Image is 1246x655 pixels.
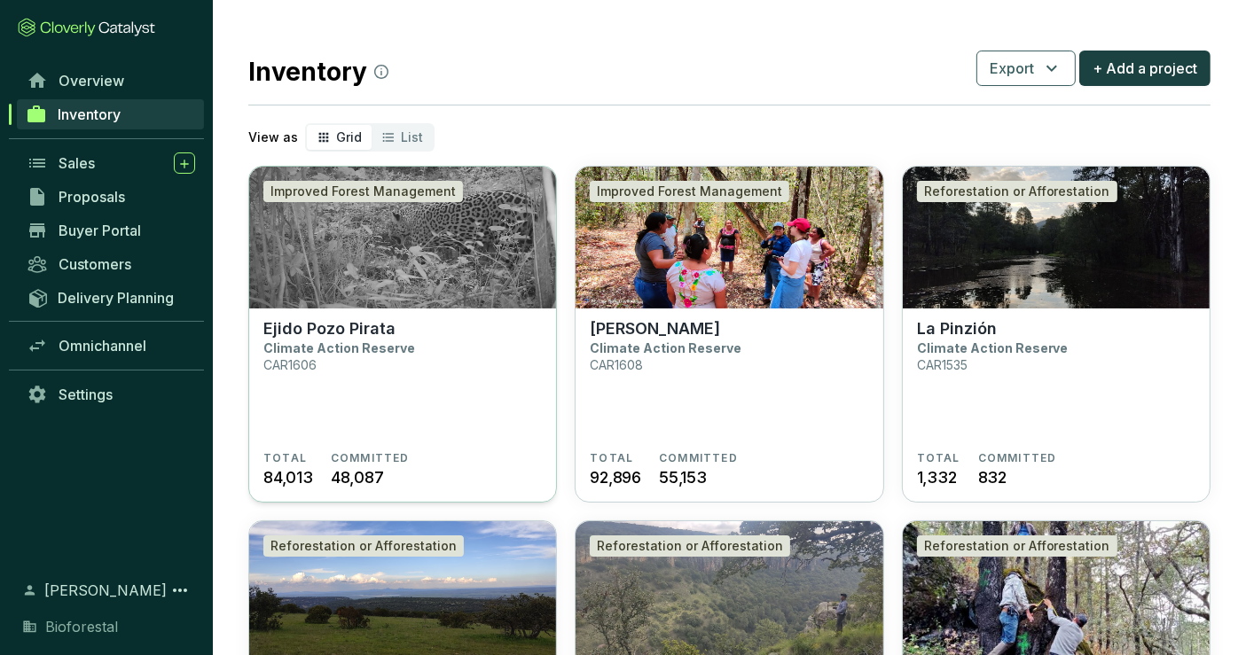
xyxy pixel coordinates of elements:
[59,222,141,239] span: Buyer Portal
[590,340,741,355] p: Climate Action Reserve
[263,340,415,355] p: Climate Action Reserve
[590,465,641,489] span: 92,896
[331,465,384,489] span: 48,087
[978,451,1057,465] span: COMMITTED
[263,451,307,465] span: TOTAL
[917,181,1117,202] div: Reforestation or Afforestation
[263,465,313,489] span: 84,013
[902,166,1211,503] a: La Pinzión Reforestation or AfforestationLa PinziónClimate Action ReserveCAR1535TOTAL1,332COMMITT...
[401,129,423,144] span: List
[59,337,146,355] span: Omnichannel
[263,319,396,339] p: Ejido Pozo Pirata
[248,129,298,146] p: View as
[917,535,1117,557] div: Reforestation or Afforestation
[917,465,957,489] span: 1,332
[1079,51,1211,86] button: + Add a project
[248,166,557,503] a: Ejido Pozo PirataImproved Forest ManagementEjido Pozo PirataClimate Action ReserveCAR1606TOTAL84,...
[18,148,204,178] a: Sales
[18,379,204,409] a: Settings
[917,451,960,465] span: TOTAL
[917,357,968,372] p: CAR1535
[58,289,174,307] span: Delivery Planning
[590,357,643,372] p: CAR1608
[659,465,707,489] span: 55,153
[59,386,113,403] span: Settings
[917,319,997,339] p: La Pinzión
[249,167,556,308] img: Ejido Pozo Pirata
[305,123,435,152] div: segmented control
[59,154,95,172] span: Sales
[659,451,738,465] span: COMMITTED
[59,188,125,206] span: Proposals
[976,51,1076,86] button: Export
[18,283,204,312] a: Delivery Planning
[575,166,883,503] a: Ejido GavilanesImproved Forest Management[PERSON_NAME]Climate Action ReserveCAR1608TOTAL92,896COM...
[336,129,362,144] span: Grid
[331,451,410,465] span: COMMITTED
[18,215,204,246] a: Buyer Portal
[978,465,1007,489] span: 832
[590,451,633,465] span: TOTAL
[263,535,464,557] div: Reforestation or Afforestation
[903,167,1210,308] img: La Pinzión
[18,182,204,212] a: Proposals
[18,66,204,96] a: Overview
[44,580,167,601] span: [PERSON_NAME]
[263,181,463,202] div: Improved Forest Management
[263,357,317,372] p: CAR1606
[18,249,204,279] a: Customers
[590,535,790,557] div: Reforestation or Afforestation
[18,331,204,361] a: Omnichannel
[248,53,388,90] h2: Inventory
[45,616,118,637] span: Bioforestal
[59,255,131,273] span: Customers
[1093,58,1197,79] span: + Add a project
[990,58,1034,79] span: Export
[576,167,882,308] img: Ejido Gavilanes
[17,99,204,129] a: Inventory
[590,181,789,202] div: Improved Forest Management
[590,319,720,339] p: [PERSON_NAME]
[58,105,121,123] span: Inventory
[59,72,124,90] span: Overview
[917,340,1069,355] p: Climate Action Reserve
